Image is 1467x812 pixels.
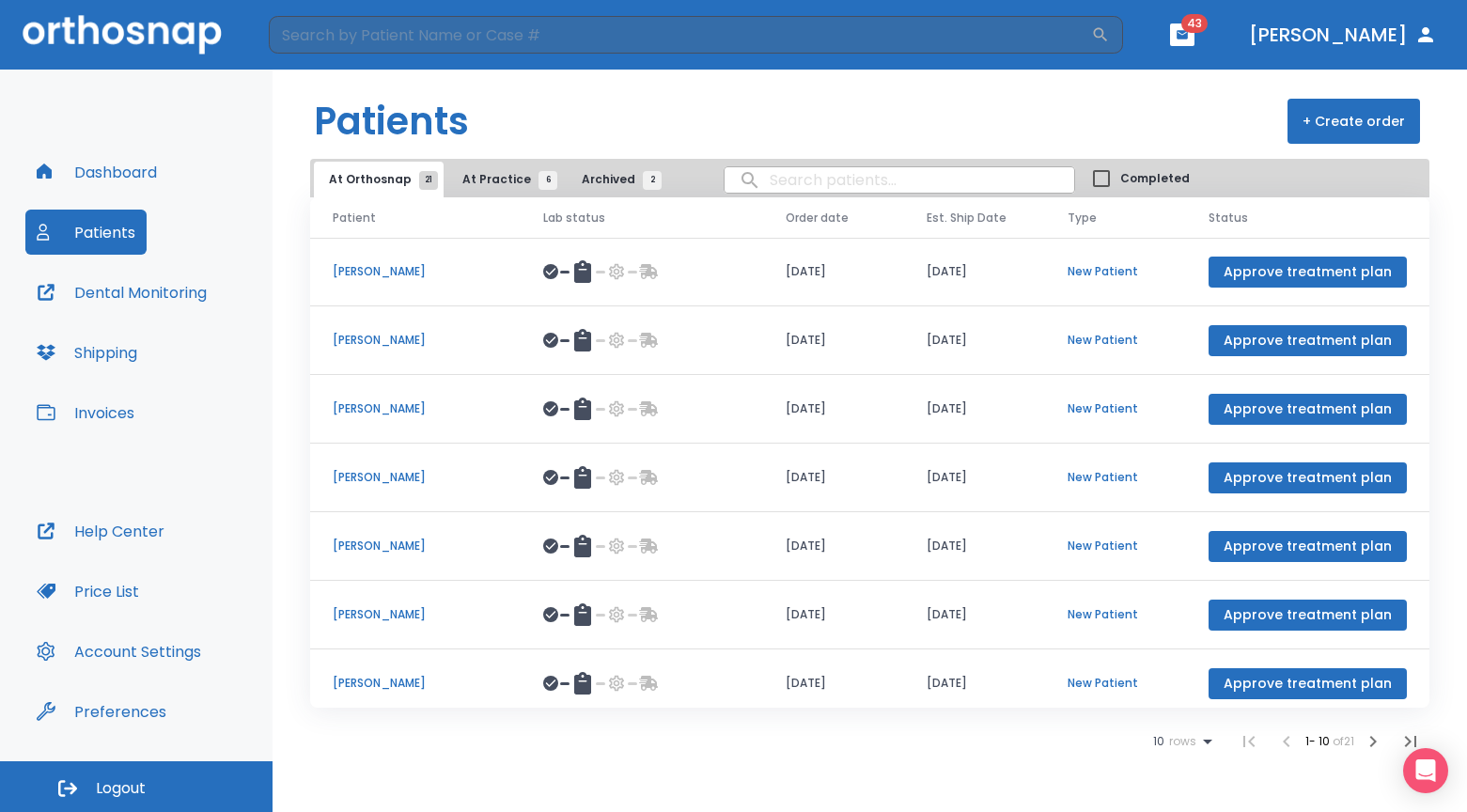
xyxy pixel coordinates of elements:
[763,512,904,581] td: [DATE]
[904,512,1045,581] td: [DATE]
[269,16,1091,54] input: Search by Patient Name or Case #
[25,390,146,435] button: Invoices
[333,538,498,554] p: [PERSON_NAME]
[1209,462,1407,493] button: Approve treatment plan
[333,210,376,226] span: Patient
[538,171,557,190] span: 6
[1068,400,1163,417] p: New Patient
[904,238,1045,306] td: [DATE]
[1333,733,1354,749] span: of 21
[25,330,148,375] button: Shipping
[904,444,1045,512] td: [DATE]
[763,238,904,306] td: [DATE]
[1068,263,1163,280] p: New Patient
[1181,14,1208,33] span: 43
[25,508,176,554] button: Help Center
[1209,394,1407,425] button: Approve treatment plan
[25,270,218,315] button: Dental Monitoring
[314,93,469,149] h1: Patients
[314,162,671,197] div: tabs
[25,629,212,674] button: Account Settings
[927,210,1007,226] span: Est. Ship Date
[763,375,904,444] td: [DATE]
[1068,538,1163,554] p: New Patient
[419,171,438,190] span: 21
[329,171,429,188] span: At Orthosnap
[1305,733,1333,749] span: 1 - 10
[333,400,498,417] p: [PERSON_NAME]
[1209,210,1248,226] span: Status
[904,581,1045,649] td: [DATE]
[582,171,652,188] span: Archived
[1288,99,1420,144] button: + Create order
[96,778,146,799] span: Logout
[763,306,904,375] td: [DATE]
[1164,735,1196,748] span: rows
[1209,600,1407,631] button: Approve treatment plan
[1068,469,1163,486] p: New Patient
[1120,170,1190,187] span: Completed
[1068,210,1097,226] span: Type
[1209,531,1407,562] button: Approve treatment plan
[904,649,1045,718] td: [DATE]
[1068,675,1163,692] p: New Patient
[1068,606,1163,623] p: New Patient
[1209,668,1407,699] button: Approve treatment plan
[25,689,178,734] button: Preferences
[25,210,147,255] button: Patients
[1209,257,1407,288] button: Approve treatment plan
[462,171,548,188] span: At Practice
[786,210,849,226] span: Order date
[763,649,904,718] td: [DATE]
[904,375,1045,444] td: [DATE]
[543,210,605,226] span: Lab status
[333,606,498,623] p: [PERSON_NAME]
[643,171,662,190] span: 2
[1403,748,1448,793] div: Open Intercom Messenger
[23,15,222,54] img: Orthosnap
[725,162,1074,198] input: search
[333,469,498,486] p: [PERSON_NAME]
[25,149,168,195] button: Dashboard
[1209,325,1407,356] button: Approve treatment plan
[1241,18,1444,52] button: [PERSON_NAME]
[763,581,904,649] td: [DATE]
[333,263,498,280] p: [PERSON_NAME]
[333,332,498,349] p: [PERSON_NAME]
[25,569,150,614] button: Price List
[1153,735,1164,748] span: 10
[1068,332,1163,349] p: New Patient
[333,675,498,692] p: [PERSON_NAME]
[763,444,904,512] td: [DATE]
[904,306,1045,375] td: [DATE]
